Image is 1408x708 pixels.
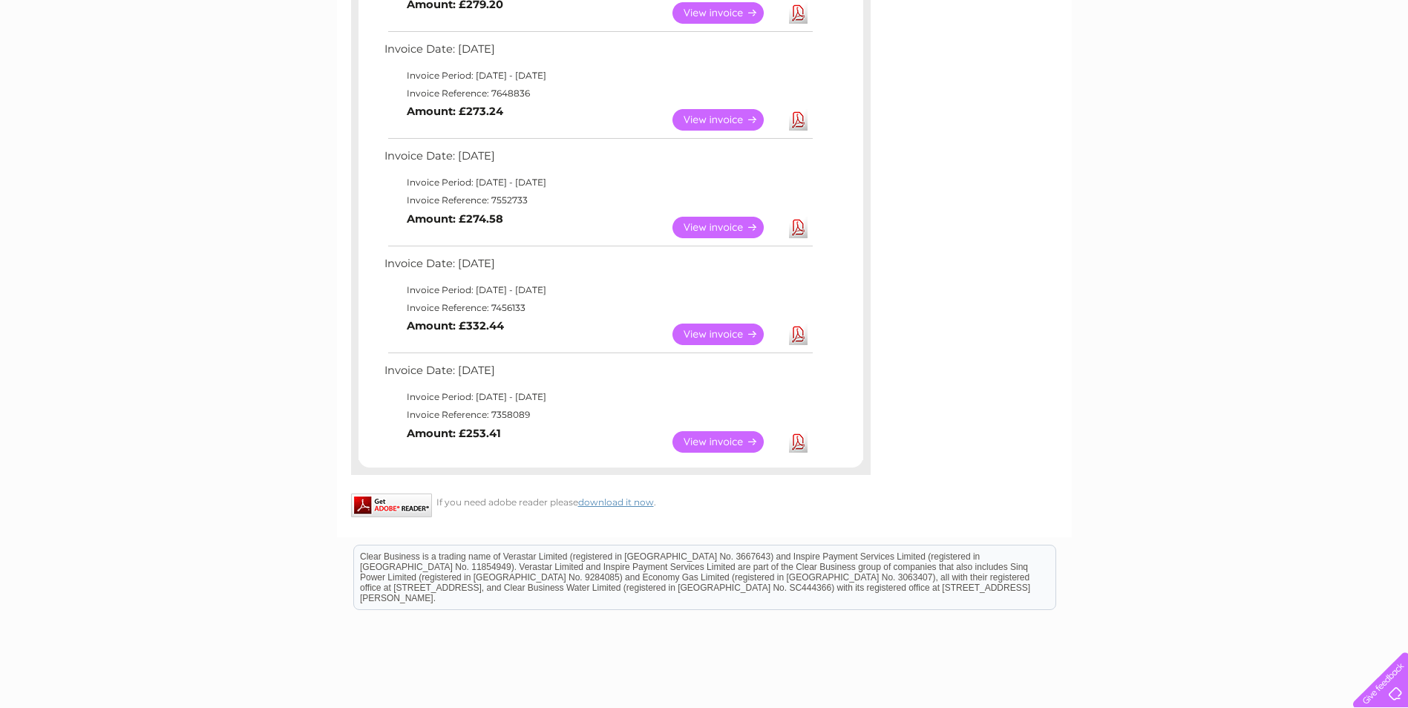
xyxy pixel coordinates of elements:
td: Invoice Reference: 7456133 [381,299,815,317]
a: Download [789,324,808,345]
td: Invoice Date: [DATE] [381,146,815,174]
b: Amount: £332.44 [407,319,504,332]
td: Invoice Period: [DATE] - [DATE] [381,174,815,191]
td: Invoice Date: [DATE] [381,39,815,67]
a: Download [789,2,808,24]
div: Clear Business is a trading name of Verastar Limited (registered in [GEOGRAPHIC_DATA] No. 3667643... [354,8,1055,72]
td: Invoice Reference: 7648836 [381,85,815,102]
a: Blog [1279,63,1300,74]
td: Invoice Period: [DATE] - [DATE] [381,67,815,85]
td: Invoice Reference: 7358089 [381,406,815,424]
a: Energy [1184,63,1217,74]
b: Amount: £253.41 [407,427,501,440]
a: 0333 014 3131 [1128,7,1231,26]
a: View [672,2,782,24]
a: View [672,431,782,453]
td: Invoice Period: [DATE] - [DATE] [381,281,815,299]
b: Amount: £274.58 [407,212,503,226]
a: Download [789,217,808,238]
td: Invoice Reference: 7552733 [381,191,815,209]
a: Telecoms [1225,63,1270,74]
a: Water [1147,63,1175,74]
a: Log out [1359,63,1394,74]
div: If you need adobe reader please . [351,494,871,508]
a: Contact [1309,63,1346,74]
b: Amount: £273.24 [407,105,503,118]
a: download it now [578,496,654,508]
a: View [672,324,782,345]
a: View [672,217,782,238]
a: Download [789,109,808,131]
td: Invoice Date: [DATE] [381,361,815,388]
td: Invoice Period: [DATE] - [DATE] [381,388,815,406]
a: View [672,109,782,131]
a: Download [789,431,808,453]
td: Invoice Date: [DATE] [381,254,815,281]
img: logo.png [49,39,125,84]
